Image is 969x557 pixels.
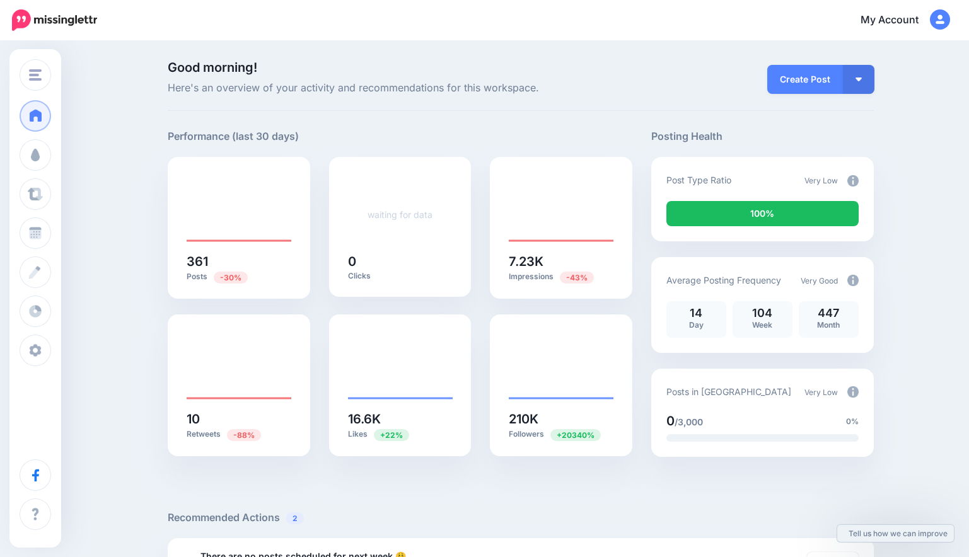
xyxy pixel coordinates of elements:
span: Very Low [804,388,838,397]
span: Previous period: 81 [227,429,261,441]
h5: 7.23K [509,255,613,268]
span: Here's an overview of your activity and recommendations for this workspace. [168,80,632,96]
p: Post Type Ratio [666,173,731,187]
p: Clicks [348,271,453,281]
p: 14 [673,307,720,319]
h5: 361 [187,255,291,268]
a: My Account [848,5,950,36]
span: Very Good [801,276,838,285]
span: 0 [666,413,675,428]
span: /3,000 [675,416,703,427]
span: 0% [846,415,859,428]
p: Likes [348,428,453,440]
img: menu.png [29,69,42,81]
span: Previous period: 12.8K [560,272,594,284]
p: Followers [509,428,613,440]
span: Month [817,320,840,330]
img: info-circle-grey.png [847,175,859,187]
h5: 10 [187,413,291,425]
span: Previous period: 13.6K [374,429,409,441]
h5: 0 [348,255,453,268]
p: Posts in [GEOGRAPHIC_DATA] [666,384,791,399]
h5: 210K [509,413,613,425]
p: Posts [187,271,291,283]
h5: Performance (last 30 days) [168,129,299,144]
p: Retweets [187,428,291,440]
a: Create Post [767,65,843,94]
a: waiting for data [368,209,432,220]
img: Missinglettr [12,9,97,31]
h5: Posting Health [651,129,874,144]
h5: 16.6K [348,413,453,425]
div: 100% of your posts in the last 30 days were manually created (i.e. were not from Drip Campaigns o... [666,201,859,226]
h5: Recommended Actions [168,510,874,525]
p: Impressions [509,271,613,283]
span: Very Low [804,176,838,185]
p: Average Posting Frequency [666,273,781,287]
span: 2 [286,512,304,524]
span: Previous period: 513 [214,272,248,284]
span: Previous period: 1.03K [550,429,601,441]
span: Day [689,320,704,330]
a: Tell us how we can improve [837,525,954,542]
span: Good morning! [168,60,257,75]
img: info-circle-grey.png [847,386,859,398]
p: 104 [739,307,786,319]
img: arrow-down-white.png [856,78,862,81]
img: info-circle-grey.png [847,275,859,286]
span: Week [752,320,772,330]
p: 447 [805,307,852,319]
